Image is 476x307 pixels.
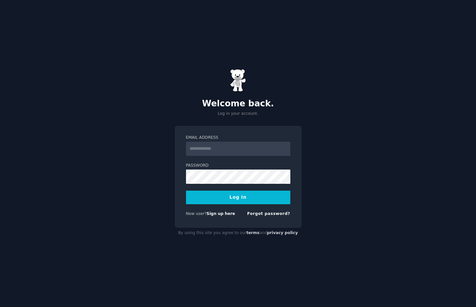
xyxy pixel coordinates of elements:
h2: Welcome back. [175,99,302,109]
a: Sign up here [206,211,235,216]
button: Log In [186,191,290,204]
a: terms [246,230,259,235]
label: Email Address [186,135,290,141]
div: By using this site you agree to our and [175,228,302,238]
label: Password [186,163,290,169]
a: privacy policy [267,230,298,235]
img: Gummy Bear [230,69,246,92]
span: New user? [186,211,207,216]
p: Log in your account. [175,111,302,117]
a: Forgot password? [247,211,290,216]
